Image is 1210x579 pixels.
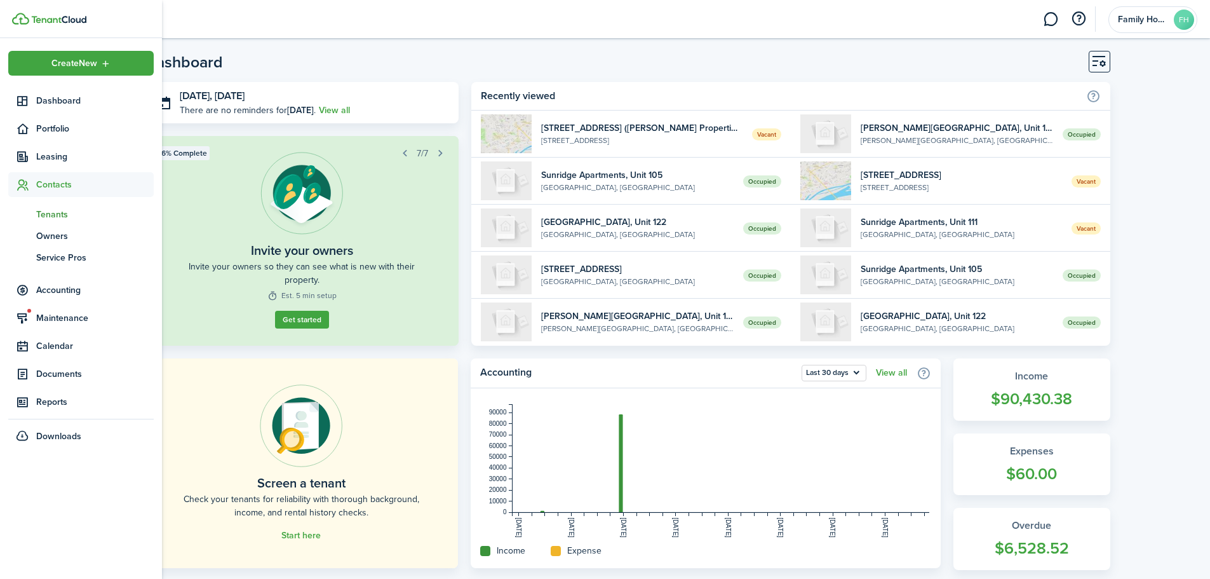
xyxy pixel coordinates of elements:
[481,303,532,341] img: 145
[861,323,1053,334] widget-list-item-description: [GEOGRAPHIC_DATA], [GEOGRAPHIC_DATA]
[743,317,781,329] span: Occupied
[1039,3,1063,36] a: Messaging
[431,144,449,162] button: Next step
[8,225,154,247] a: Owners
[541,168,734,182] widget-list-item-title: Sunridge Apartments, Unit 105
[541,262,734,276] widget-list-item-title: [STREET_ADDRESS]
[541,135,743,146] widget-list-item-description: [STREET_ADDRESS]
[481,161,532,200] img: 105
[725,517,732,538] tspan: [DATE]
[966,462,1098,486] widget-stats-count: $60.00
[396,144,413,162] button: Prev step
[8,203,154,225] a: Tenants
[567,517,574,538] tspan: [DATE]
[8,247,154,268] a: Service Pros
[157,147,207,159] span: 86% Complete
[287,104,314,117] b: [DATE]
[489,486,507,493] tspan: 20000
[1089,51,1110,72] button: Customise
[953,358,1110,421] a: Income$90,430.38
[8,51,154,76] button: Open menu
[489,498,507,505] tspan: 10000
[620,517,627,538] tspan: [DATE]
[281,531,321,541] a: Start here
[173,260,431,287] widget-step-description: Invite your owners so they can see what is new with their property.
[861,135,1053,146] widget-list-item-description: [PERSON_NAME][GEOGRAPHIC_DATA], [GEOGRAPHIC_DATA]
[481,114,532,153] img: 1
[515,517,522,538] tspan: [DATE]
[180,104,316,117] p: There are no reminders for .
[541,323,734,334] widget-list-item-description: [PERSON_NAME][GEOGRAPHIC_DATA], [GEOGRAPHIC_DATA]
[36,178,154,191] span: Contacts
[829,517,836,538] tspan: [DATE]
[882,517,889,538] tspan: [DATE]
[36,339,154,353] span: Calendar
[567,544,602,557] home-widget-title: Expense
[36,150,154,163] span: Leasing
[31,16,86,24] img: TenantCloud
[752,128,781,140] span: Vacant
[1174,10,1194,30] avatar-text: FH
[497,544,525,557] home-widget-title: Income
[953,433,1110,496] a: Expenses$60.00
[541,215,734,229] widget-list-item-title: [GEOGRAPHIC_DATA], Unit 122
[800,208,851,247] img: 111
[743,269,781,282] span: Occupied
[489,475,507,482] tspan: 30000
[953,508,1110,570] a: Overdue$6,528.52
[417,147,428,160] span: 7/7
[861,276,1053,287] widget-list-item-description: [GEOGRAPHIC_DATA], [GEOGRAPHIC_DATA]
[541,276,734,287] widget-list-item-description: [GEOGRAPHIC_DATA], [GEOGRAPHIC_DATA]
[672,517,679,538] tspan: [DATE]
[481,208,532,247] img: 122
[36,311,154,325] span: Maintenance
[180,88,450,104] h3: [DATE], [DATE]
[36,229,154,243] span: Owners
[503,508,507,515] tspan: 0
[966,536,1098,561] widget-stats-count: $6,528.52
[480,365,795,381] home-widget-title: Accounting
[257,473,346,493] home-placeholder-title: Screen a tenant
[36,430,81,443] span: Downloads
[966,518,1098,533] widget-stats-title: Overdue
[743,175,781,187] span: Occupied
[275,311,329,329] button: Get started
[777,517,784,538] tspan: [DATE]
[1118,15,1169,24] span: Family Home Rentals
[966,444,1098,459] widget-stats-title: Expenses
[861,229,1062,240] widget-list-item-description: [GEOGRAPHIC_DATA], [GEOGRAPHIC_DATA]
[1063,269,1101,282] span: Occupied
[966,369,1098,384] widget-stats-title: Income
[489,420,507,427] tspan: 80000
[260,152,343,235] img: Owner
[51,59,97,68] span: Create New
[36,395,154,409] span: Reports
[861,310,1053,323] widget-list-item-title: [GEOGRAPHIC_DATA], Unit 122
[1068,8,1089,30] button: Open resource center
[489,442,507,449] tspan: 60000
[36,283,154,297] span: Accounting
[145,54,223,70] header-page-title: Dashboard
[802,365,866,381] button: Open menu
[319,104,350,117] a: View all
[800,161,851,200] img: 1
[966,387,1098,411] widget-stats-count: $90,430.38
[36,122,154,135] span: Portfolio
[861,168,1062,182] widget-list-item-title: [STREET_ADDRESS]
[489,464,507,471] tspan: 40000
[267,290,337,301] widget-step-time: Est. 5 min setup
[861,262,1053,276] widget-list-item-title: Sunridge Apartments, Unit 105
[173,493,429,519] home-placeholder-description: Check your tenants for reliability with thorough background, income, and rental history checks.
[481,88,1079,104] home-widget-title: Recently viewed
[1072,222,1101,235] span: Vacant
[36,94,154,107] span: Dashboard
[861,215,1062,229] widget-list-item-title: Sunridge Apartments, Unit 111
[861,182,1062,193] widget-list-item-description: [STREET_ADDRESS]
[876,368,907,378] a: View all
[743,222,781,235] span: Occupied
[36,208,154,221] span: Tenants
[12,13,29,25] img: TenantCloud
[8,390,154,414] a: Reports
[802,365,866,381] button: Last 30 days
[800,114,851,153] img: 145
